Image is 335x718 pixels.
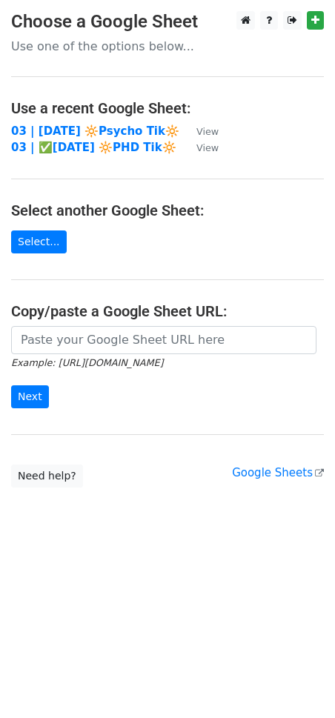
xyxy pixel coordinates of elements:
a: Google Sheets [232,466,324,479]
a: 03 | ✅[DATE] 🔆PHD Tik🔆 [11,141,176,154]
input: Next [11,385,49,408]
a: View [182,124,219,138]
small: View [196,126,219,137]
small: View [196,142,219,153]
h4: Select another Google Sheet: [11,202,324,219]
h4: Copy/paste a Google Sheet URL: [11,302,324,320]
a: 03 | [DATE] 🔆Psycho Tik🔆 [11,124,179,138]
h4: Use a recent Google Sheet: [11,99,324,117]
a: Need help? [11,465,83,488]
a: Select... [11,230,67,253]
input: Paste your Google Sheet URL here [11,326,316,354]
small: Example: [URL][DOMAIN_NAME] [11,357,163,368]
h3: Choose a Google Sheet [11,11,324,33]
p: Use one of the options below... [11,39,324,54]
a: View [182,141,219,154]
